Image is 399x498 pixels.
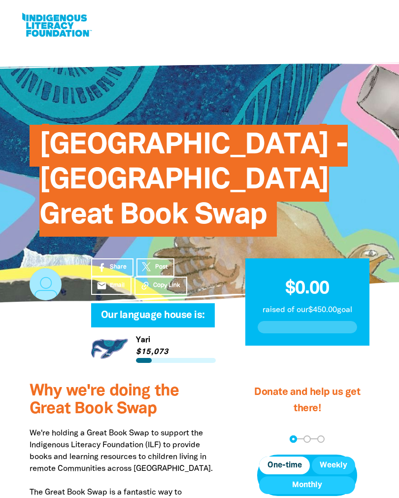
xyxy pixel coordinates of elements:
[290,435,297,443] button: Navigate to step 1 of 3 to enter your donation amount
[257,455,357,496] div: Donation frequency
[91,317,216,322] h6: My Team
[155,263,167,272] span: Post
[153,281,180,290] span: Copy Link
[317,435,325,443] button: Navigate to step 3 of 3 to enter your payment details
[134,277,187,295] button: Copy Link
[97,281,107,291] i: email
[303,435,311,443] button: Navigate to step 2 of 3 to enter your details
[91,277,132,295] a: emailEmail
[136,258,174,277] a: Post
[39,132,348,237] span: [GEOGRAPHIC_DATA] - [GEOGRAPHIC_DATA] Great Book Swap
[259,476,355,494] button: Monthly
[254,388,360,413] span: Donate and help us get there!
[259,457,309,474] button: One-time
[110,263,127,272] span: Share
[91,258,133,277] a: Share
[101,311,205,327] span: Our language house is:
[258,304,358,316] p: raised of our $450.00 goal
[267,460,302,471] span: One-time
[292,479,322,491] span: Monthly
[30,384,179,416] span: Why we're doing the Great Book Swap
[312,457,355,474] button: Weekly
[320,460,347,471] span: Weekly
[110,281,125,290] span: Email
[285,281,329,297] span: $0.00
